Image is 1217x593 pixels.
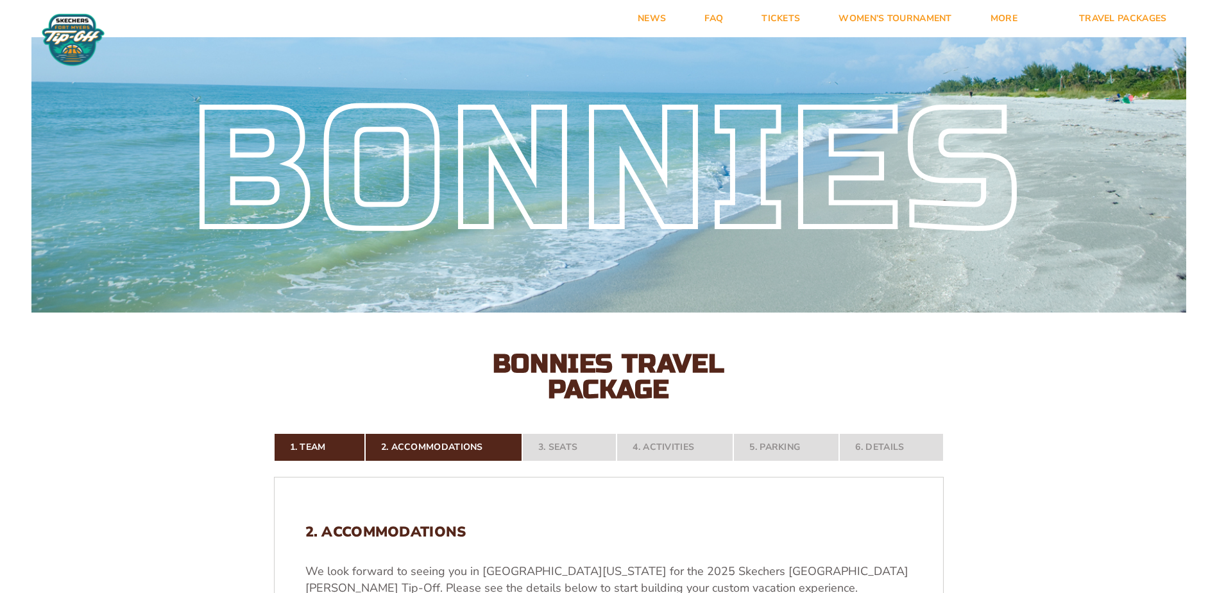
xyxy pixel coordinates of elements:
[38,13,108,67] img: Fort Myers Tip-Off
[468,351,750,402] h2: Bonnies Travel Package
[274,433,365,461] a: 1. Team
[305,524,912,540] h2: 2. Accommodations
[31,103,1186,239] div: Bonnies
